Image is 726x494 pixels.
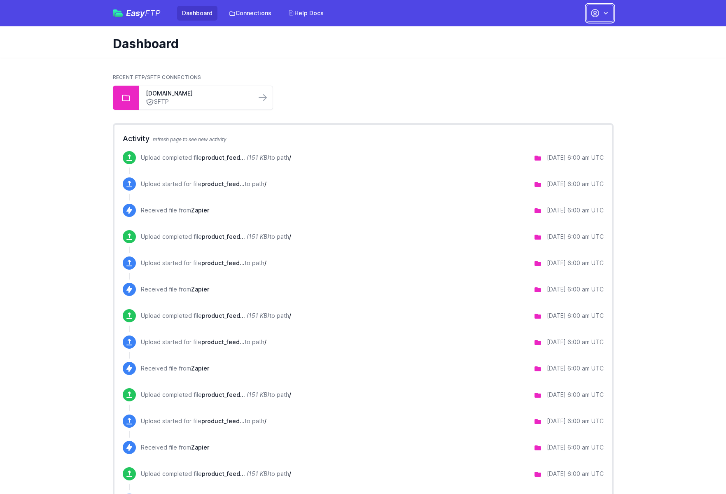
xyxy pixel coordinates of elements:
span: product_feed.json [201,180,245,187]
i: (151 KB) [247,391,269,398]
span: Easy [126,9,161,17]
p: Received file from [141,285,209,294]
div: [DATE] 6:00 am UTC [547,206,604,214]
span: / [264,259,266,266]
span: / [264,180,266,187]
span: Zapier [191,286,209,293]
span: / [289,233,291,240]
div: [DATE] 6:00 am UTC [547,364,604,373]
div: [DATE] 6:00 am UTC [547,154,604,162]
img: easyftp_logo.png [113,9,123,17]
div: [DATE] 6:00 am UTC [547,312,604,320]
a: Connections [224,6,276,21]
span: refresh page to see new activity [153,136,226,142]
p: Upload completed file to path [141,391,291,399]
p: Upload completed file to path [141,470,291,478]
div: [DATE] 6:00 am UTC [547,180,604,188]
a: Dashboard [177,6,217,21]
span: FTP [145,8,161,18]
a: SFTP [146,98,250,106]
i: (151 KB) [247,154,269,161]
span: product_feed.json [202,391,245,398]
div: [DATE] 6:00 am UTC [547,470,604,478]
div: [DATE] 6:00 am UTC [547,417,604,425]
p: Upload started for file to path [141,259,266,267]
span: product_feed.json [202,312,245,319]
span: product_feed.json [201,417,245,424]
span: product_feed.json [201,259,245,266]
span: / [289,312,291,319]
span: Zapier [191,444,209,451]
div: [DATE] 6:00 am UTC [547,233,604,241]
p: Received file from [141,443,209,452]
div: [DATE] 6:00 am UTC [547,391,604,399]
a: EasyFTP [113,9,161,17]
i: (151 KB) [247,470,269,477]
a: Help Docs [283,6,329,21]
p: Received file from [141,364,209,373]
p: Upload started for file to path [141,180,266,188]
h1: Dashboard [113,36,607,51]
span: / [264,417,266,424]
div: [DATE] 6:00 am UTC [547,285,604,294]
div: [DATE] 6:00 am UTC [547,443,604,452]
i: (151 KB) [247,233,269,240]
span: product_feed.json [202,470,245,477]
span: product_feed.json [201,338,245,345]
span: / [289,470,291,477]
span: / [264,338,266,345]
div: [DATE] 6:00 am UTC [547,338,604,346]
div: [DATE] 6:00 am UTC [547,259,604,267]
i: (151 KB) [247,312,269,319]
p: Received file from [141,206,209,214]
h2: Recent FTP/SFTP Connections [113,74,614,81]
span: / [289,391,291,398]
span: Zapier [191,207,209,214]
p: Upload completed file to path [141,233,291,241]
a: [DOMAIN_NAME] [146,89,250,98]
span: product_feed.json [202,233,245,240]
span: / [289,154,291,161]
p: Upload started for file to path [141,338,266,346]
p: Upload completed file to path [141,312,291,320]
h2: Activity [123,133,604,144]
p: Upload started for file to path [141,417,266,425]
iframe: Drift Widget Chat Controller [685,453,716,484]
span: Zapier [191,365,209,372]
p: Upload completed file to path [141,154,291,162]
span: product_feed.json [202,154,245,161]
